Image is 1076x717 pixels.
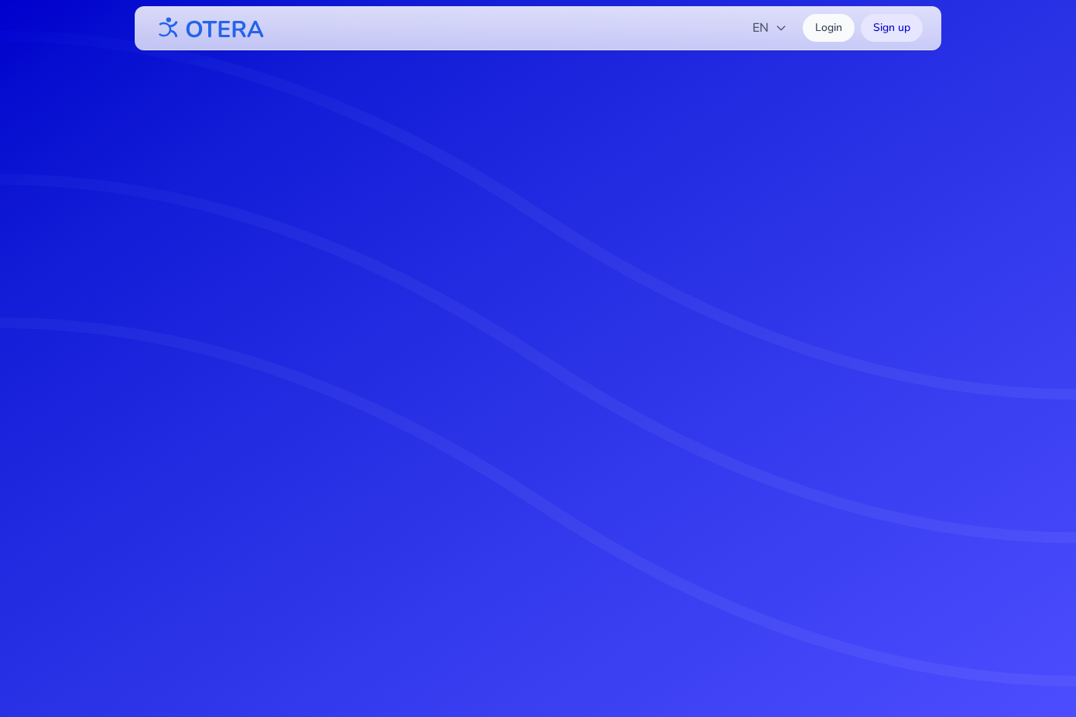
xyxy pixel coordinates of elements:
span: EN [752,19,787,37]
a: Login [803,14,855,42]
a: Sign up [861,14,923,42]
img: OTERA logo [153,11,265,46]
button: EN [743,12,797,43]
